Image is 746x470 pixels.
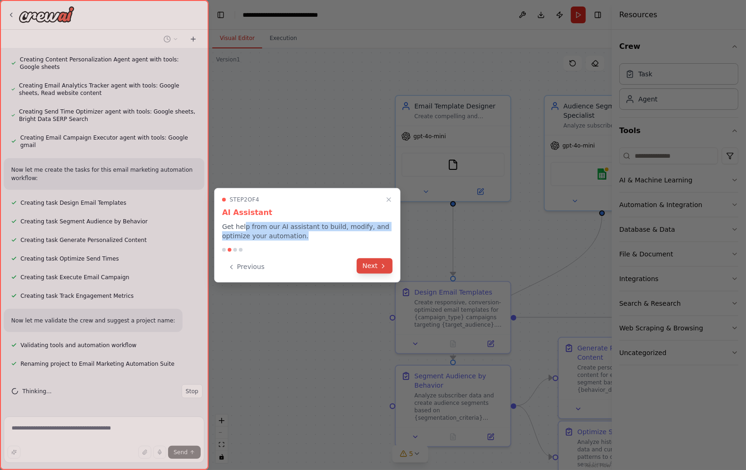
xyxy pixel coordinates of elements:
[214,8,227,21] button: Hide left sidebar
[230,196,259,203] span: Step 2 of 4
[383,194,394,205] button: Close walkthrough
[357,258,393,274] button: Next
[222,207,393,218] h3: AI Assistant
[222,259,270,275] button: Previous
[222,222,393,241] p: Get help from our AI assistant to build, modify, and optimize your automation.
